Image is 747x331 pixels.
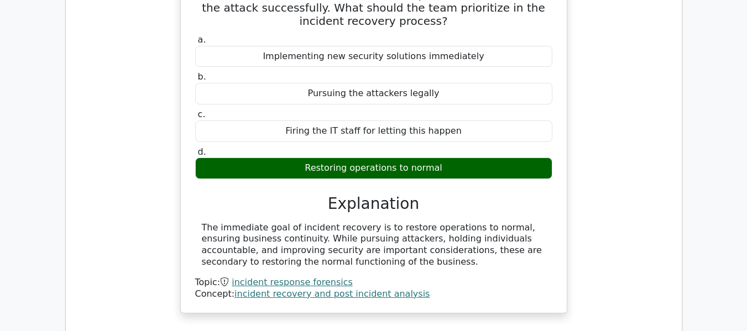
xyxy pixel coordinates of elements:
a: incident recovery and post incident analysis [234,288,430,299]
div: Concept: [195,288,552,300]
div: Implementing new security solutions immediately [195,46,552,67]
span: a. [198,34,206,45]
h3: Explanation [202,195,546,213]
div: Firing the IT staff for letting this happen [195,120,552,142]
span: b. [198,71,206,82]
span: d. [198,146,206,157]
span: c. [198,109,206,119]
div: Topic: [195,277,552,288]
a: incident response forensics [232,277,353,287]
div: The immediate goal of incident recovery is to restore operations to normal, ensuring business con... [202,222,546,268]
div: Pursuing the attackers legally [195,83,552,104]
div: Restoring operations to normal [195,157,552,179]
